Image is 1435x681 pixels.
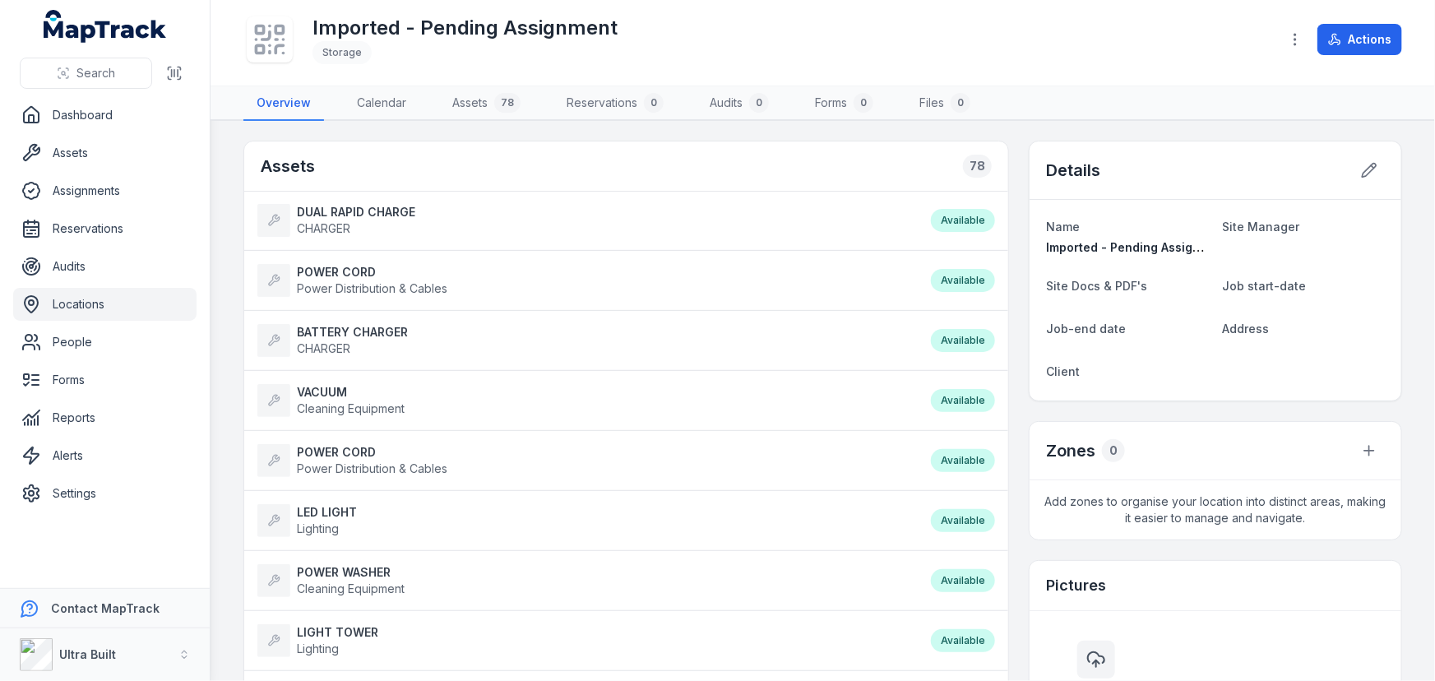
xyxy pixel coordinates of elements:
[697,86,782,121] a: Audits0
[257,504,914,537] a: LED LIGHTLighting
[854,93,873,113] div: 0
[297,341,350,355] span: CHARGER
[13,439,197,472] a: Alerts
[931,209,995,232] div: Available
[553,86,677,121] a: Reservations0
[931,629,995,652] div: Available
[931,509,995,532] div: Available
[13,212,197,245] a: Reservations
[931,569,995,592] div: Available
[257,624,914,657] a: LIGHT TOWERLighting
[1046,439,1095,462] h2: Zones
[297,642,339,656] span: Lighting
[644,93,664,113] div: 0
[13,401,197,434] a: Reports
[59,647,116,661] strong: Ultra Built
[1046,574,1106,597] h3: Pictures
[297,324,408,340] strong: BATTERY CHARGER
[257,384,914,417] a: VACUUMCleaning Equipment
[931,449,995,472] div: Available
[1222,322,1269,336] span: Address
[297,624,378,641] strong: LIGHT TOWER
[297,401,405,415] span: Cleaning Equipment
[243,86,324,121] a: Overview
[297,461,447,475] span: Power Distribution & Cables
[1046,240,1229,254] span: Imported - Pending Assignment
[297,281,447,295] span: Power Distribution & Cables
[297,264,447,280] strong: POWER CORD
[257,204,914,237] a: DUAL RAPID CHARGECHARGER
[44,10,167,43] a: MapTrack
[931,389,995,412] div: Available
[312,41,372,64] div: Storage
[13,174,197,207] a: Assignments
[257,324,914,357] a: BATTERY CHARGERCHARGER
[13,99,197,132] a: Dashboard
[344,86,419,121] a: Calendar
[297,444,447,461] strong: POWER CORD
[297,384,405,401] strong: VACUUM
[297,221,350,235] span: CHARGER
[76,65,115,81] span: Search
[749,93,769,113] div: 0
[1102,439,1125,462] div: 0
[261,155,315,178] h2: Assets
[13,250,197,283] a: Audits
[1222,220,1299,234] span: Site Manager
[297,564,405,581] strong: POWER WASHER
[13,477,197,510] a: Settings
[906,86,984,121] a: Files0
[20,58,152,89] button: Search
[1030,480,1401,540] span: Add zones to organise your location into distinct areas, making it easier to manage and navigate.
[13,326,197,359] a: People
[1046,159,1100,182] h2: Details
[51,601,160,615] strong: Contact MapTrack
[802,86,886,121] a: Forms0
[1317,24,1402,55] button: Actions
[1046,220,1080,234] span: Name
[951,93,970,113] div: 0
[494,93,521,113] div: 78
[257,264,914,297] a: POWER CORDPower Distribution & Cables
[963,155,992,178] div: 78
[439,86,534,121] a: Assets78
[297,581,405,595] span: Cleaning Equipment
[257,564,914,597] a: POWER WASHERCleaning Equipment
[931,269,995,292] div: Available
[312,15,618,41] h1: Imported - Pending Assignment
[1046,279,1147,293] span: Site Docs & PDF's
[13,364,197,396] a: Forms
[13,137,197,169] a: Assets
[297,204,415,220] strong: DUAL RAPID CHARGE
[931,329,995,352] div: Available
[297,504,357,521] strong: LED LIGHT
[1046,322,1126,336] span: Job-end date
[1222,279,1306,293] span: Job start-date
[1046,364,1080,378] span: Client
[297,521,339,535] span: Lighting
[13,288,197,321] a: Locations
[257,444,914,477] a: POWER CORDPower Distribution & Cables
